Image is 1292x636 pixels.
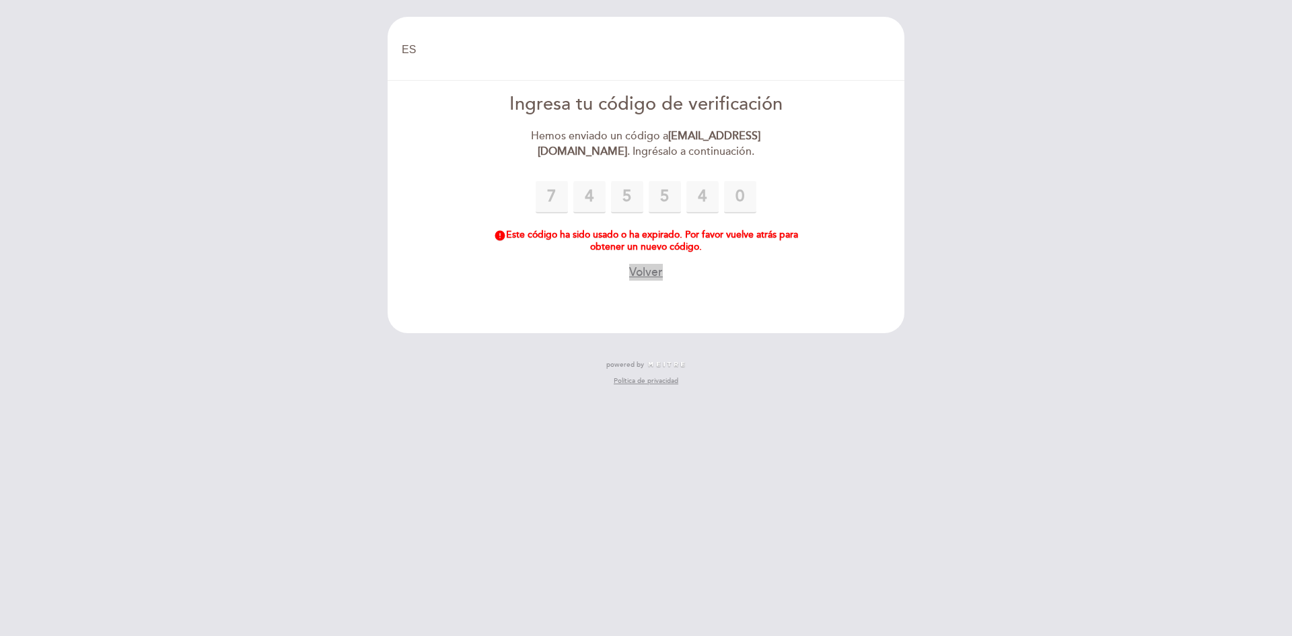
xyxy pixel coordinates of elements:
[606,360,644,369] span: powered by
[611,181,643,213] input: 0
[686,181,719,213] input: 0
[614,376,678,386] a: Política de privacidad
[536,181,568,213] input: 0
[649,181,681,213] input: 0
[629,264,663,281] button: Volver
[647,361,686,368] img: MEITRE
[538,129,761,158] strong: [EMAIL_ADDRESS][DOMAIN_NAME]
[492,229,801,253] div: Este código ha sido usado o ha expirado. Por favor vuelve atrás para obtener un nuevo código.
[724,181,756,213] input: 0
[492,129,801,160] div: Hemos enviado un código a . Ingrésalo a continuación.
[573,181,606,213] input: 0
[606,360,686,369] a: powered by
[492,92,801,118] div: Ingresa tu código de verificación
[494,229,506,242] i: error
